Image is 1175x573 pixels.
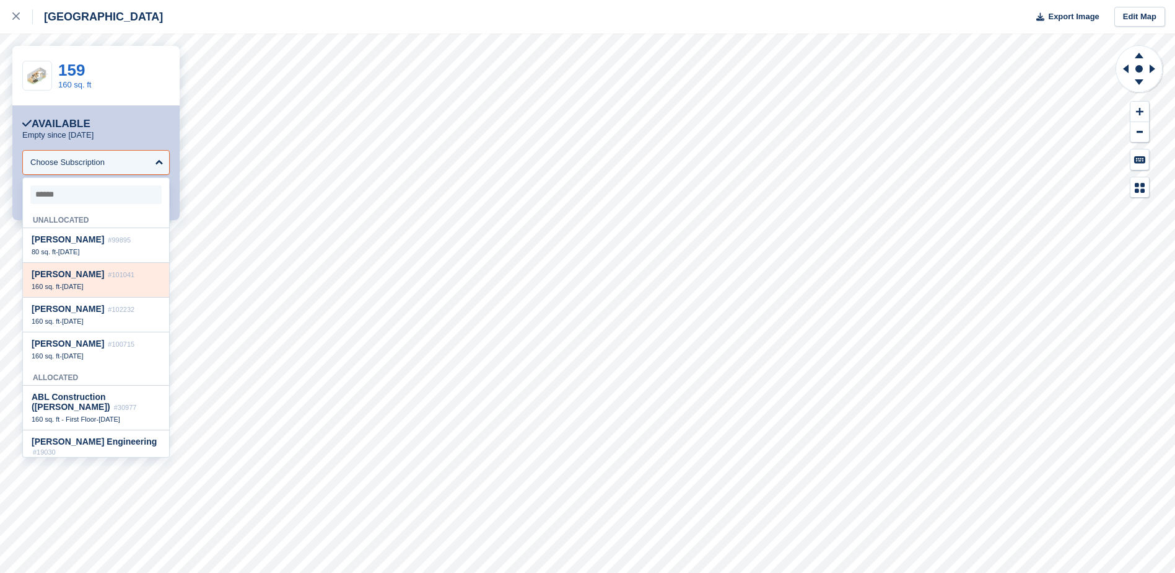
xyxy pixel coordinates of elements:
[32,248,56,255] span: 80 sq. ft
[62,318,84,325] span: [DATE]
[32,437,157,446] span: [PERSON_NAME] Engineering
[32,318,59,325] span: 160 sq. ft
[32,269,104,279] span: [PERSON_NAME]
[108,306,134,313] span: #102232
[58,248,80,255] span: [DATE]
[32,283,59,290] span: 160 sq. ft
[23,366,169,386] div: Allocated
[32,392,110,412] span: ABL Construction ([PERSON_NAME])
[32,247,160,256] div: -
[98,415,120,423] span: [DATE]
[1114,7,1165,27] a: Edit Map
[32,339,104,349] span: [PERSON_NAME]
[108,271,134,278] span: #101041
[32,304,104,314] span: [PERSON_NAME]
[1130,177,1149,198] button: Map Legend
[32,352,160,360] div: -
[32,352,59,360] span: 160 sq. ft
[33,9,163,24] div: [GEOGRAPHIC_DATA]
[58,61,85,79] a: 159
[62,283,84,290] span: [DATE]
[23,66,51,86] img: SCA-160sqft.jpg
[32,415,160,424] div: -
[1130,122,1149,143] button: Zoom Out
[22,118,90,130] div: Available
[1130,149,1149,170] button: Keyboard Shortcuts
[1048,11,1099,23] span: Export Image
[32,282,160,291] div: -
[32,234,104,244] span: [PERSON_NAME]
[30,156,105,169] div: Choose Subscription
[23,209,169,228] div: Unallocated
[32,317,160,326] div: -
[114,404,137,411] span: #30977
[58,80,91,89] a: 160 sq. ft
[32,415,97,423] span: 160 sq. ft - First Floor
[108,340,134,348] span: #100715
[22,130,94,140] p: Empty since [DATE]
[1029,7,1099,27] button: Export Image
[62,352,84,360] span: [DATE]
[108,236,131,244] span: #99895
[33,448,56,456] span: #19030
[1130,102,1149,122] button: Zoom In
